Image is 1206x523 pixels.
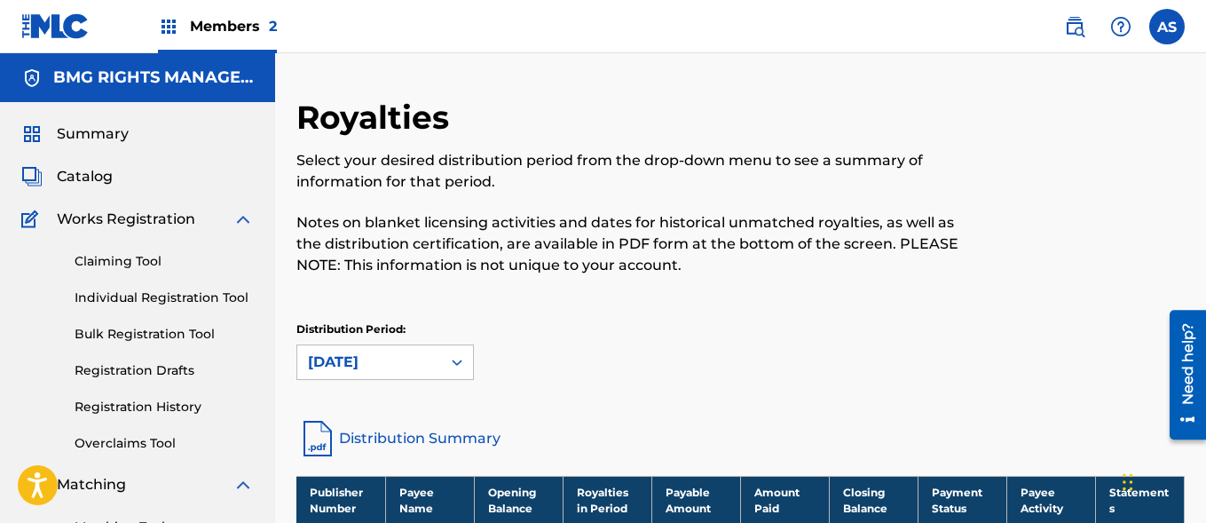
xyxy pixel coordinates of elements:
img: distribution-summary-pdf [296,417,339,460]
iframe: Chat Widget [1117,438,1206,523]
div: User Menu [1149,9,1185,44]
iframe: Resource Center [1156,304,1206,447]
a: CatalogCatalog [21,166,113,187]
a: Registration Drafts [75,361,254,380]
p: Notes on blanket licensing activities and dates for historical unmatched royalties, as well as th... [296,212,981,276]
div: Drag [1123,456,1133,509]
span: Works Registration [57,209,195,230]
img: Works Registration [21,209,44,230]
a: Claiming Tool [75,252,254,271]
div: Help [1103,9,1139,44]
a: Bulk Registration Tool [75,325,254,344]
a: Public Search [1057,9,1092,44]
img: expand [233,474,254,495]
h5: BMG RIGHTS MANAGEMENT US, LLC [53,67,254,88]
span: Members [190,16,277,36]
h2: Royalties [296,98,458,138]
a: SummarySummary [21,123,129,145]
span: 2 [269,18,277,35]
a: Overclaims Tool [75,434,254,453]
a: Distribution Summary [296,417,1185,460]
span: Matching [57,474,126,495]
img: Catalog [21,166,43,187]
a: Registration History [75,398,254,416]
img: search [1064,16,1085,37]
img: Summary [21,123,43,145]
img: expand [233,209,254,230]
img: Top Rightsholders [158,16,179,37]
img: help [1110,16,1131,37]
p: Distribution Period: [296,321,474,337]
span: Catalog [57,166,113,187]
img: MLC Logo [21,13,90,39]
a: Individual Registration Tool [75,289,254,307]
img: Accounts [21,67,43,89]
p: Select your desired distribution period from the drop-down menu to see a summary of information f... [296,150,981,193]
span: Summary [57,123,129,145]
div: [DATE] [308,352,430,373]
